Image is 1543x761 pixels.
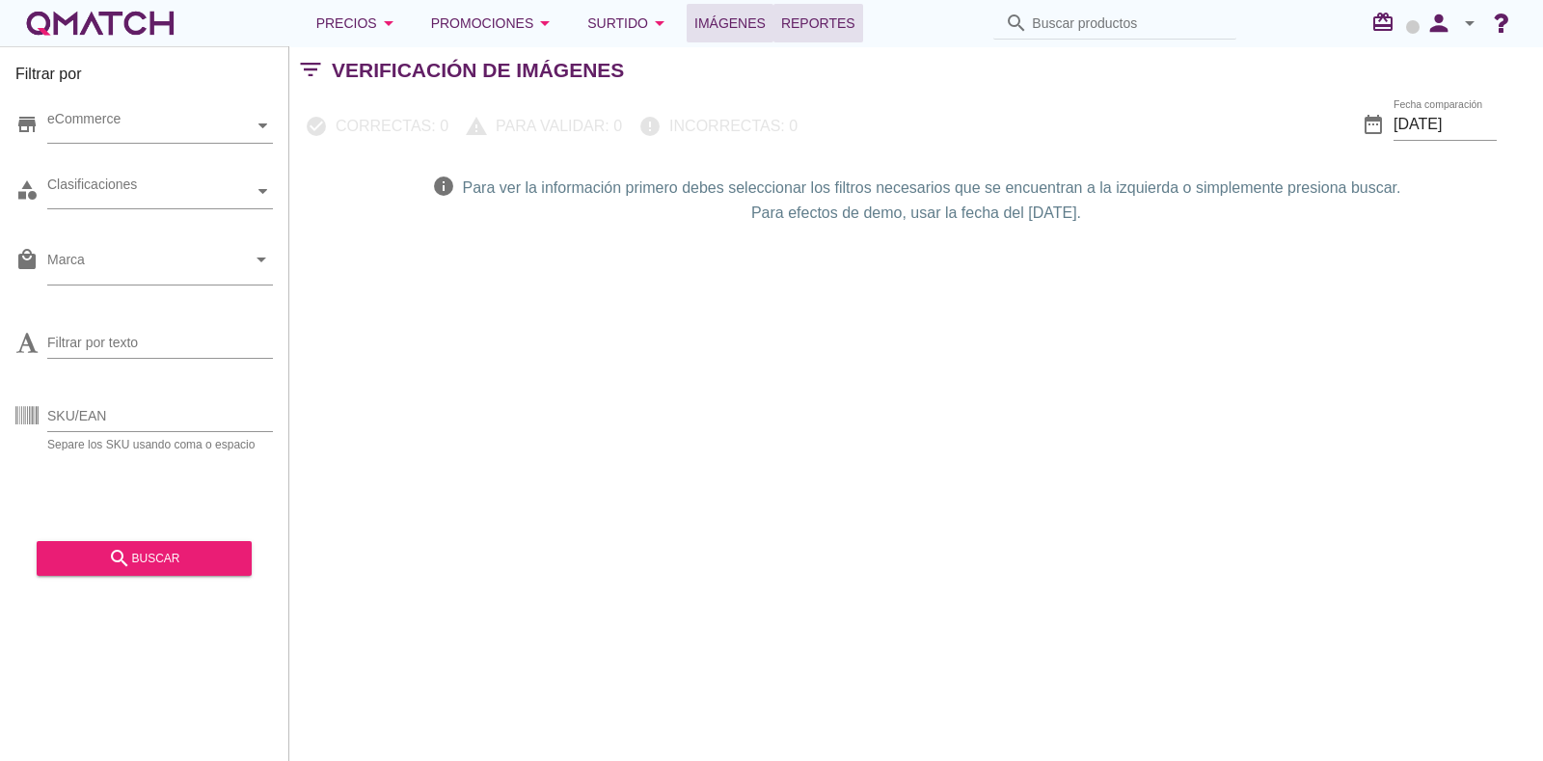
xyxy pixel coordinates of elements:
i: arrow_drop_down [1458,12,1481,35]
input: Fecha comparación [1394,109,1497,140]
button: buscar [37,541,252,576]
span: Imágenes [694,12,766,35]
i: arrow_drop_down [250,248,273,271]
button: Precios [301,4,416,42]
input: Buscar productos [1032,8,1225,39]
button: Promociones [416,4,573,42]
a: white-qmatch-logo [23,4,177,42]
div: Surtido [587,12,671,35]
h3: Filtrar por [15,63,273,94]
i: arrow_drop_down [533,12,556,35]
i: arrow_drop_down [648,12,671,35]
i: search [108,547,131,570]
span: Reportes [781,12,855,35]
h2: Verificación de imágenes [332,55,624,86]
i: person [1420,10,1458,37]
div: Promociones [431,12,557,35]
i: info [432,175,455,198]
i: category [15,178,39,202]
div: Para efectos de demo, usar la fecha del [DATE]. [751,202,1081,225]
i: search [1005,12,1028,35]
i: local_mall [15,248,39,271]
i: date_range [1362,113,1385,136]
i: redeem [1371,11,1402,34]
div: Separe los SKU usando coma o espacio [47,439,273,450]
a: Imágenes [687,4,773,42]
div: Precios [316,12,400,35]
i: arrow_drop_down [377,12,400,35]
div: Para ver la información primero debes seleccionar los filtros necesarios que se encuentran a la i... [463,177,1401,200]
i: filter_list [289,69,332,70]
div: buscar [52,547,236,570]
i: store [15,113,39,136]
a: Reportes [773,4,863,42]
button: Surtido [572,4,687,42]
